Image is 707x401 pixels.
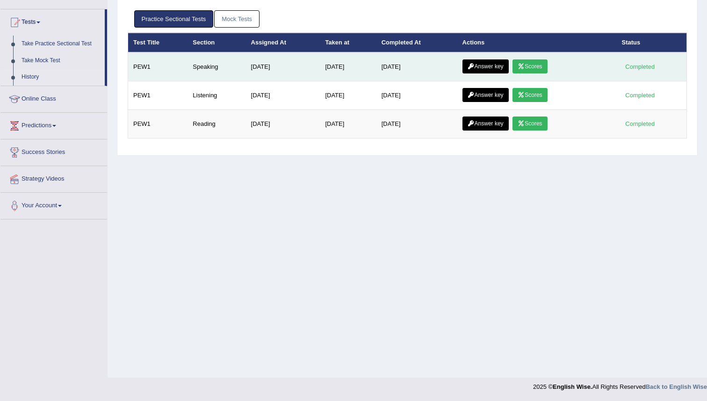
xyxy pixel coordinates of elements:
td: [DATE] [376,52,457,81]
td: [DATE] [320,81,376,110]
a: Practice Sectional Tests [134,10,214,28]
a: Answer key [462,117,509,131]
a: Success Stories [0,139,107,163]
th: Completed At [376,33,457,52]
a: Predictions [0,113,107,136]
div: Completed [622,119,658,129]
a: Scores [512,88,547,102]
th: Test Title [128,33,188,52]
th: Status [617,33,687,52]
td: Reading [188,110,245,139]
a: Mock Tests [214,10,260,28]
a: Scores [512,117,547,131]
a: Take Practice Sectional Test [17,36,105,52]
td: [DATE] [376,110,457,139]
th: Actions [457,33,617,52]
div: Completed [622,62,658,72]
a: Your Account [0,193,107,216]
td: PEW1 [128,110,188,139]
td: [DATE] [246,81,320,110]
td: [DATE] [320,52,376,81]
td: [DATE] [320,110,376,139]
a: Take Mock Test [17,52,105,69]
strong: English Wise. [553,383,592,390]
a: Back to English Wise [646,383,707,390]
a: Answer key [462,88,509,102]
a: Strategy Videos [0,166,107,190]
td: [DATE] [376,81,457,110]
a: Scores [512,59,547,73]
th: Assigned At [246,33,320,52]
td: Listening [188,81,245,110]
td: PEW1 [128,81,188,110]
th: Taken at [320,33,376,52]
a: History [17,69,105,86]
a: Tests [0,9,105,33]
td: [DATE] [246,110,320,139]
td: PEW1 [128,52,188,81]
th: Section [188,33,245,52]
td: Speaking [188,52,245,81]
div: Completed [622,90,658,100]
div: 2025 © All Rights Reserved [533,378,707,391]
a: Answer key [462,59,509,73]
a: Online Class [0,86,107,109]
td: [DATE] [246,52,320,81]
